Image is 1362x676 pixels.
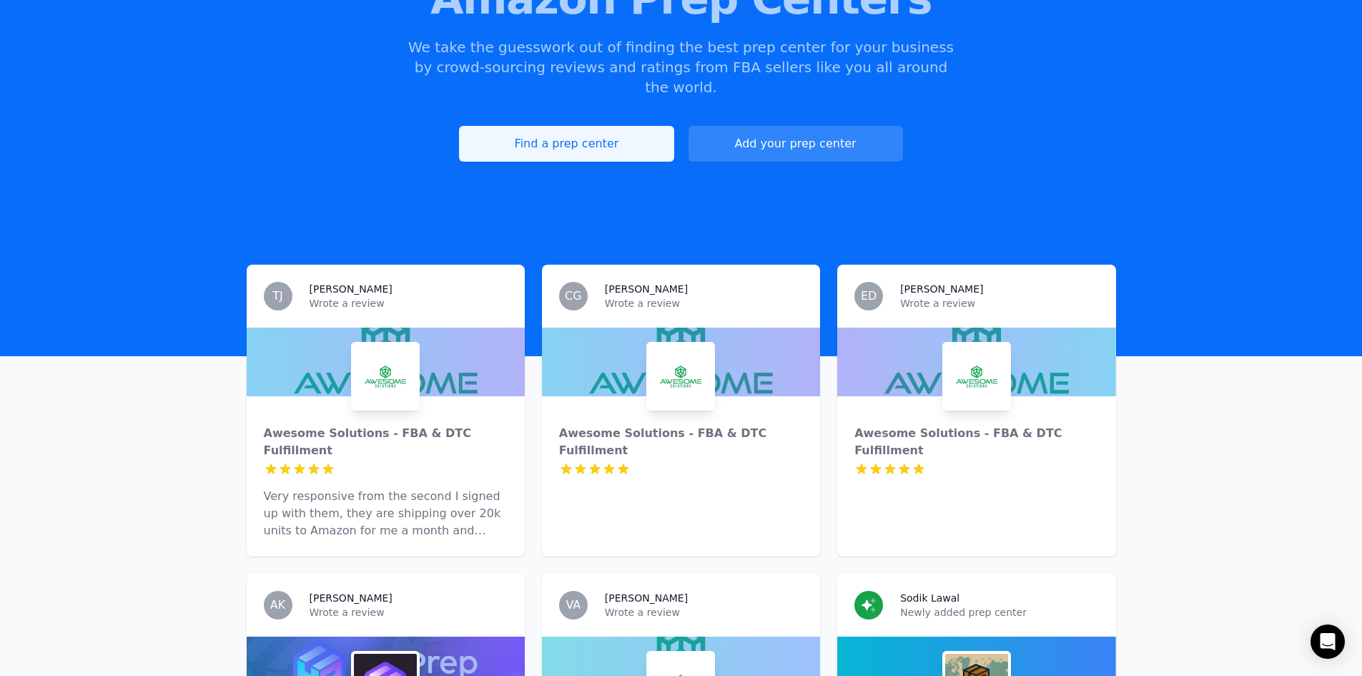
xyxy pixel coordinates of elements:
p: Very responsive from the second I signed up with them, they are shipping over 20k units to Amazon... [264,488,508,539]
a: TJ[PERSON_NAME]Wrote a reviewAwesome Solutions - FBA & DTC FulfillmentAwesome Solutions - FBA & D... [247,265,525,557]
a: CG[PERSON_NAME]Wrote a reviewAwesome Solutions - FBA & DTC FulfillmentAwesome Solutions - FBA & D... [542,265,820,557]
span: VA [566,599,581,611]
div: Awesome Solutions - FBA & DTC Fulfillment [264,425,508,459]
h3: [PERSON_NAME] [310,591,393,605]
p: Wrote a review [605,605,803,619]
img: Awesome Solutions - FBA & DTC Fulfillment [945,345,1008,408]
span: ED [861,290,877,302]
a: ED[PERSON_NAME]Wrote a reviewAwesome Solutions - FBA & DTC FulfillmentAwesome Solutions - FBA & D... [837,265,1115,557]
p: Wrote a review [310,605,508,619]
span: CG [565,290,582,302]
h3: [PERSON_NAME] [900,282,983,296]
h3: [PERSON_NAME] [605,282,688,296]
p: Newly added prep center [900,605,1098,619]
div: Awesome Solutions - FBA & DTC Fulfillment [559,425,803,459]
img: Awesome Solutions - FBA & DTC Fulfillment [354,345,417,408]
p: We take the guesswork out of finding the best prep center for your business by crowd-sourcing rev... [407,37,956,97]
span: AK [270,599,285,611]
h3: Sodik Lawal [900,591,959,605]
img: Awesome Solutions - FBA & DTC Fulfillment [649,345,712,408]
h3: [PERSON_NAME] [605,591,688,605]
p: Wrote a review [310,296,508,310]
h3: [PERSON_NAME] [310,282,393,296]
div: Awesome Solutions - FBA & DTC Fulfillment [854,425,1098,459]
div: Open Intercom Messenger [1311,624,1345,659]
p: Wrote a review [605,296,803,310]
p: Wrote a review [900,296,1098,310]
span: TJ [272,290,283,302]
a: Find a prep center [459,126,673,162]
a: Add your prep center [689,126,903,162]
